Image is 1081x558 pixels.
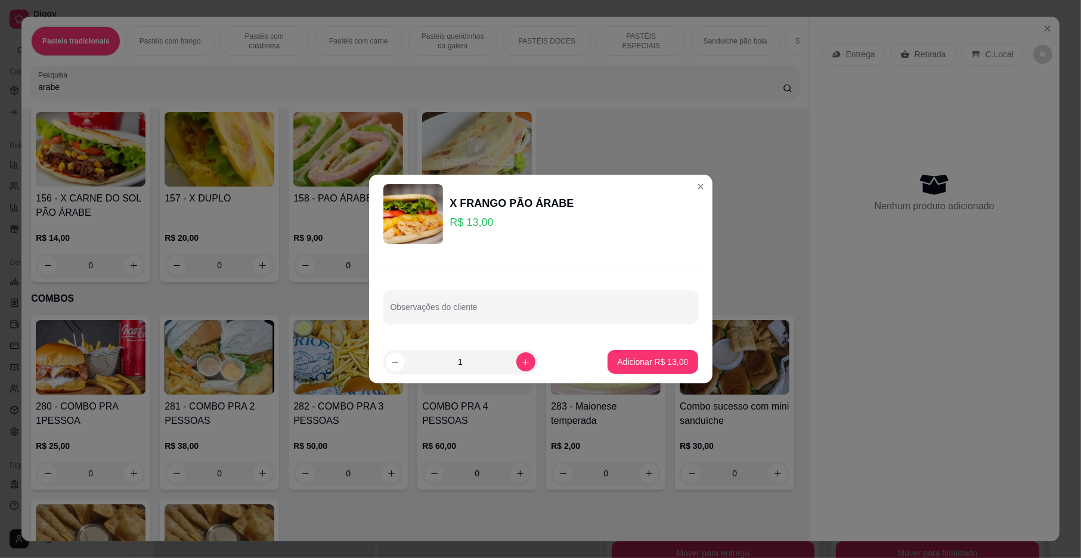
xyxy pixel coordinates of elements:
input: Observações do cliente [391,306,691,318]
p: Adicionar R$ 13,00 [617,356,688,368]
img: product-image [383,184,443,244]
button: increase-product-quantity [516,352,535,371]
button: Close [691,177,710,196]
p: R$ 13,00 [450,214,574,231]
div: X FRANGO PÃO ÁRABE [450,195,574,212]
button: decrease-product-quantity [386,352,405,371]
button: Adicionar R$ 13,00 [608,350,698,374]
